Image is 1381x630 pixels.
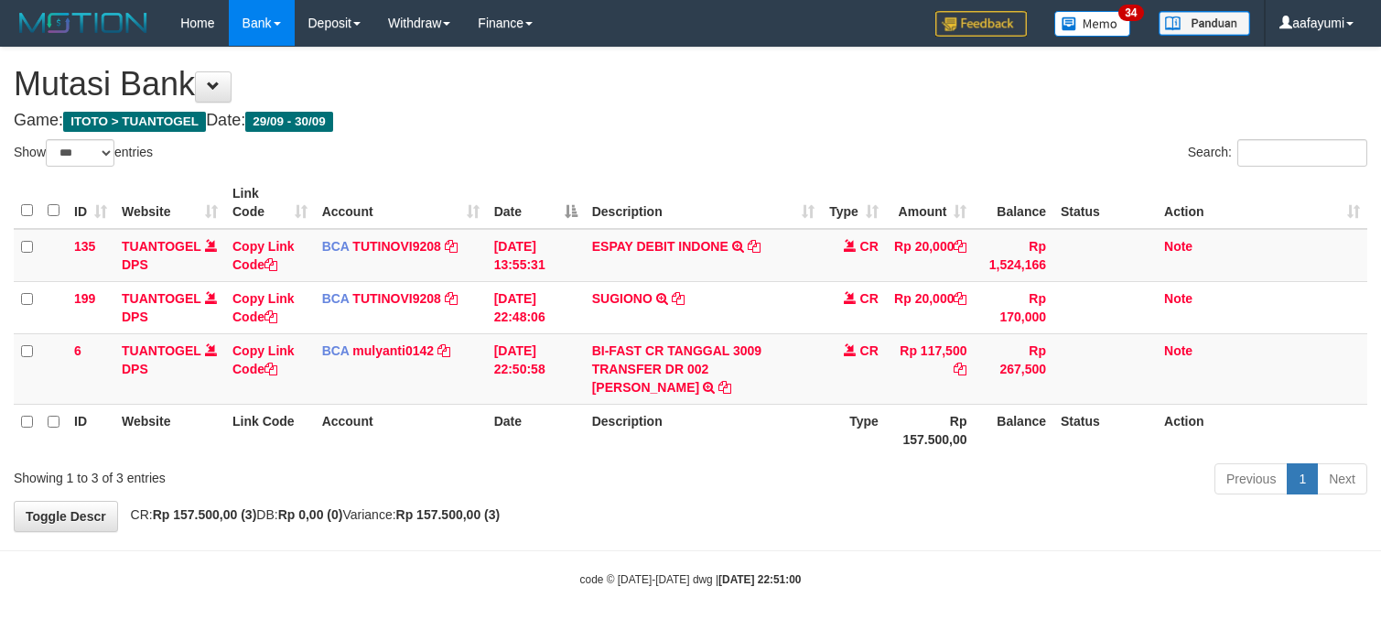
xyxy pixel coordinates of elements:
a: Copy SUGIONO to clipboard [672,291,685,306]
a: Note [1164,343,1192,358]
a: 1 [1287,463,1318,494]
th: Link Code: activate to sort column ascending [225,177,315,229]
td: DPS [114,229,225,282]
th: Balance [974,404,1053,456]
strong: [DATE] 22:51:00 [718,573,801,586]
a: ESPAY DEBIT INDONE [592,239,728,254]
a: Next [1317,463,1367,494]
a: Note [1164,239,1192,254]
strong: Rp 157.500,00 (3) [153,507,257,522]
label: Search: [1188,139,1367,167]
strong: Rp 157.500,00 (3) [396,507,501,522]
a: BI-FAST CR TANGGAL 3009 TRANSFER DR 002 [PERSON_NAME] [592,343,761,395]
span: 6 [74,343,81,358]
a: TUANTOGEL [122,291,201,306]
th: Link Code [225,404,315,456]
span: BCA [322,343,350,358]
a: Note [1164,291,1192,306]
a: TUANTOGEL [122,343,201,358]
a: mulyanti0142 [352,343,434,358]
th: Description [585,404,822,456]
a: Copy Rp 20,000 to clipboard [954,239,966,254]
a: Copy Link Code [232,343,295,376]
th: Amount: activate to sort column ascending [886,177,975,229]
td: Rp 20,000 [886,229,975,282]
th: Status [1053,177,1157,229]
img: Feedback.jpg [935,11,1027,37]
th: Action: activate to sort column ascending [1157,177,1367,229]
a: Copy mulyanti0142 to clipboard [437,343,450,358]
span: 135 [74,239,95,254]
select: Showentries [46,139,114,167]
a: Copy TUTINOVI9208 to clipboard [445,239,458,254]
a: Copy Link Code [232,239,295,272]
a: Copy TUTINOVI9208 to clipboard [445,291,458,306]
span: ITOTO > TUANTOGEL [63,112,206,132]
span: BCA [322,239,350,254]
strong: Rp 0,00 (0) [278,507,343,522]
a: Previous [1214,463,1288,494]
th: Account [315,404,487,456]
th: Rp 157.500,00 [886,404,975,456]
a: SUGIONO [592,291,653,306]
th: Account: activate to sort column ascending [315,177,487,229]
h4: Game: Date: [14,112,1367,130]
h1: Mutasi Bank [14,66,1367,103]
a: TUANTOGEL [122,239,201,254]
td: Rp 117,500 [886,333,975,404]
span: BCA [322,291,350,306]
input: Search: [1237,139,1367,167]
td: Rp 1,524,166 [974,229,1053,282]
div: Showing 1 to 3 of 3 entries [14,462,562,487]
th: Website: activate to sort column ascending [114,177,225,229]
th: Balance [974,177,1053,229]
img: Button%20Memo.svg [1054,11,1131,37]
a: TUTINOVI9208 [352,291,440,306]
td: Rp 20,000 [886,281,975,333]
a: Copy Rp 20,000 to clipboard [954,291,966,306]
a: Copy BI-FAST CR TANGGAL 3009 TRANSFER DR 002 RICHI PAMUNGKAS to clipboard [718,380,731,395]
label: Show entries [14,139,153,167]
th: Date: activate to sort column descending [487,177,585,229]
th: ID: activate to sort column ascending [67,177,114,229]
th: Type [822,404,886,456]
td: [DATE] 22:50:58 [487,333,585,404]
th: Website [114,404,225,456]
span: 29/09 - 30/09 [245,112,333,132]
span: CR [860,291,879,306]
span: CR [860,343,879,358]
span: CR [860,239,879,254]
th: Status [1053,404,1157,456]
a: Copy Rp 117,500 to clipboard [954,362,966,376]
a: Copy Link Code [232,291,295,324]
th: ID [67,404,114,456]
td: Rp 267,500 [974,333,1053,404]
span: CR: DB: Variance: [122,507,501,522]
a: Toggle Descr [14,501,118,532]
img: MOTION_logo.png [14,9,153,37]
small: code © [DATE]-[DATE] dwg | [580,573,802,586]
th: Type: activate to sort column ascending [822,177,886,229]
th: Date [487,404,585,456]
span: 199 [74,291,95,306]
td: [DATE] 13:55:31 [487,229,585,282]
th: Action [1157,404,1367,456]
td: [DATE] 22:48:06 [487,281,585,333]
span: 34 [1118,5,1143,21]
a: Copy ESPAY DEBIT INDONE to clipboard [748,239,761,254]
td: DPS [114,333,225,404]
th: Description: activate to sort column ascending [585,177,822,229]
td: Rp 170,000 [974,281,1053,333]
td: DPS [114,281,225,333]
img: panduan.png [1159,11,1250,36]
a: TUTINOVI9208 [352,239,440,254]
